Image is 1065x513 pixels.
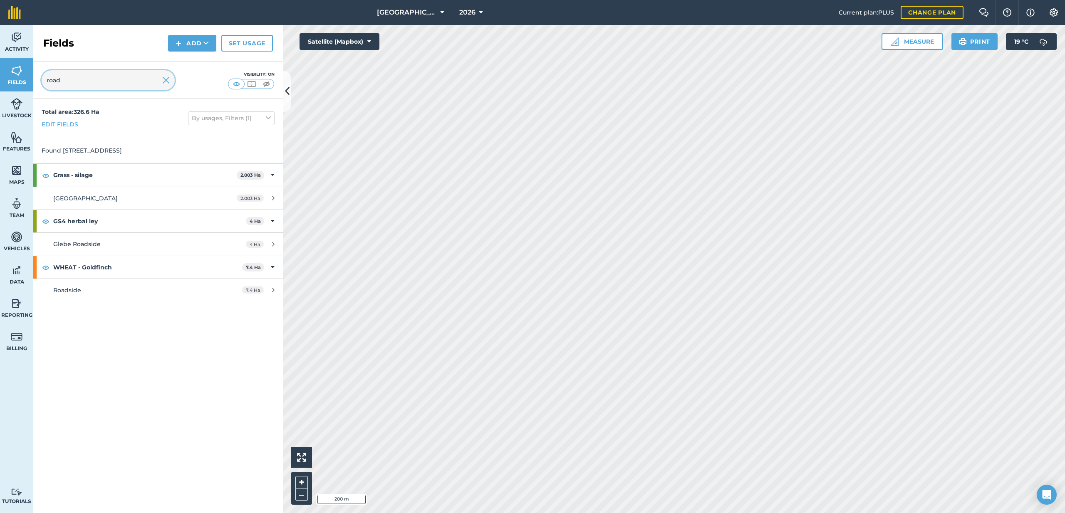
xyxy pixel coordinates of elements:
[295,488,308,501] button: –
[11,297,22,310] img: svg+xml;base64,PD94bWwgdmVyc2lvbj0iMS4wIiBlbmNvZGluZz0idXRmLTgiPz4KPCEtLSBHZW5lcmF0b3I6IEFkb2JlIE...
[8,6,21,19] img: fieldmargin Logo
[11,197,22,210] img: svg+xml;base64,PD94bWwgdmVyc2lvbj0iMS4wIiBlbmNvZGluZz0idXRmLTgiPz4KPCEtLSBHZW5lcmF0b3I6IEFkb2JlIE...
[43,37,74,50] h2: Fields
[250,218,261,224] strong: 4 Ha
[1014,33,1028,50] span: 19 ° C
[33,279,283,301] a: Roadside7.4 Ha
[242,286,264,293] span: 7.4 Ha
[891,37,899,46] img: Ruler icon
[53,164,237,186] strong: Grass - silage
[33,210,283,232] div: GS4 herbal ley4 Ha
[231,80,242,88] img: svg+xml;base64,PHN2ZyB4bWxucz0iaHR0cDovL3d3dy53My5vcmcvMjAwMC9zdmciIHdpZHRoPSI1MCIgaGVpZ2h0PSI0MC...
[53,195,118,202] span: [GEOGRAPHIC_DATA]
[295,476,308,488] button: +
[11,98,22,110] img: svg+xml;base64,PD94bWwgdmVyc2lvbj0iMS4wIiBlbmNvZGluZz0idXRmLTgiPz4KPCEtLSBHZW5lcmF0b3I6IEFkb2JlIE...
[377,7,437,17] span: [GEOGRAPHIC_DATA]
[300,33,379,50] button: Satellite (Mapbox)
[11,330,22,343] img: svg+xml;base64,PD94bWwgdmVyc2lvbj0iMS4wIiBlbmNvZGluZz0idXRmLTgiPz4KPCEtLSBHZW5lcmF0b3I6IEFkb2JlIE...
[33,256,283,279] div: WHEAT - Goldfinch7.4 Ha
[246,241,264,248] span: 4 Ha
[882,33,943,50] button: Measure
[11,164,22,177] img: svg+xml;base64,PHN2ZyB4bWxucz0iaHR0cDovL3d3dy53My5vcmcvMjAwMC9zdmciIHdpZHRoPSI1NiIgaGVpZ2h0PSI2MC...
[11,131,22,143] img: svg+xml;base64,PHN2ZyB4bWxucz0iaHR0cDovL3d3dy53My5vcmcvMjAwMC9zdmciIHdpZHRoPSI1NiIgaGVpZ2h0PSI2MC...
[246,80,257,88] img: svg+xml;base64,PHN2ZyB4bWxucz0iaHR0cDovL3d3dy53My5vcmcvMjAwMC9zdmciIHdpZHRoPSI1MCIgaGVpZ2h0PSI0MC...
[42,120,78,129] a: Edit fields
[42,216,50,226] img: svg+xml;base64,PHN2ZyB4bWxucz0iaHR0cDovL3d3dy53My5vcmcvMjAwMC9zdmciIHdpZHRoPSIxOCIgaGVpZ2h0PSIyNC...
[1002,8,1012,17] img: A question mark icon
[53,256,242,279] strong: WHEAT - Goldfinch
[53,286,81,294] span: Roadside
[176,38,181,48] img: svg+xml;base64,PHN2ZyB4bWxucz0iaHR0cDovL3d3dy53My5vcmcvMjAwMC9zdmciIHdpZHRoPSIxNCIgaGVpZ2h0PSIyNC...
[246,264,261,270] strong: 7.4 Ha
[951,33,998,50] button: Print
[11,264,22,276] img: svg+xml;base64,PD94bWwgdmVyc2lvbj0iMS4wIiBlbmNvZGluZz0idXRmLTgiPz4KPCEtLSBHZW5lcmF0b3I6IEFkb2JlIE...
[1035,33,1052,50] img: svg+xml;base64,PD94bWwgdmVyc2lvbj0iMS4wIiBlbmNvZGluZz0idXRmLTgiPz4KPCEtLSBHZW5lcmF0b3I6IEFkb2JlIE...
[221,35,273,52] a: Set usage
[839,8,894,17] span: Current plan : PLUS
[1026,7,1035,17] img: svg+xml;base64,PHN2ZyB4bWxucz0iaHR0cDovL3d3dy53My5vcmcvMjAwMC9zdmciIHdpZHRoPSIxNyIgaGVpZ2h0PSIxNy...
[979,8,989,17] img: Two speech bubbles overlapping with the left bubble in the forefront
[901,6,963,19] a: Change plan
[1006,33,1057,50] button: 19 °C
[240,172,261,178] strong: 2.003 Ha
[42,262,50,272] img: svg+xml;base64,PHN2ZyB4bWxucz0iaHR0cDovL3d3dy53My5vcmcvMjAwMC9zdmciIHdpZHRoPSIxOCIgaGVpZ2h0PSIyNC...
[33,187,283,210] a: [GEOGRAPHIC_DATA]2.003 Ha
[959,37,967,47] img: svg+xml;base64,PHN2ZyB4bWxucz0iaHR0cDovL3d3dy53My5vcmcvMjAwMC9zdmciIHdpZHRoPSIxOSIgaGVpZ2h0PSIyNC...
[162,75,170,85] img: svg+xml;base64,PHN2ZyB4bWxucz0iaHR0cDovL3d3dy53My5vcmcvMjAwMC9zdmciIHdpZHRoPSIyMiIgaGVpZ2h0PSIzMC...
[261,80,272,88] img: svg+xml;base64,PHN2ZyB4bWxucz0iaHR0cDovL3d3dy53My5vcmcvMjAwMC9zdmciIHdpZHRoPSI1MCIgaGVpZ2h0PSI0MC...
[11,231,22,243] img: svg+xml;base64,PD94bWwgdmVyc2lvbj0iMS4wIiBlbmNvZGluZz0idXRmLTgiPz4KPCEtLSBHZW5lcmF0b3I6IEFkb2JlIE...
[188,111,275,125] button: By usages, Filters (1)
[1049,8,1059,17] img: A cog icon
[33,138,283,163] div: Found [STREET_ADDRESS]
[11,31,22,44] img: svg+xml;base64,PD94bWwgdmVyc2lvbj0iMS4wIiBlbmNvZGluZz0idXRmLTgiPz4KPCEtLSBHZW5lcmF0b3I6IEFkb2JlIE...
[237,195,264,202] span: 2.003 Ha
[53,240,101,248] span: Glebe Roadside
[297,453,306,462] img: Four arrows, one pointing top left, one top right, one bottom right and the last bottom left
[42,108,99,116] strong: Total area : 326.6 Ha
[42,70,175,90] input: Search
[33,233,283,255] a: Glebe Roadside4 Ha
[11,64,22,77] img: svg+xml;base64,PHN2ZyB4bWxucz0iaHR0cDovL3d3dy53My5vcmcvMjAwMC9zdmciIHdpZHRoPSI1NiIgaGVpZ2h0PSI2MC...
[42,170,50,180] img: svg+xml;base64,PHN2ZyB4bWxucz0iaHR0cDovL3d3dy53My5vcmcvMjAwMC9zdmciIHdpZHRoPSIxOCIgaGVpZ2h0PSIyNC...
[228,71,275,78] div: Visibility: On
[33,164,283,186] div: Grass - silage2.003 Ha
[1037,485,1057,505] div: Open Intercom Messenger
[168,35,216,52] button: Add
[11,488,22,496] img: svg+xml;base64,PD94bWwgdmVyc2lvbj0iMS4wIiBlbmNvZGluZz0idXRmLTgiPz4KPCEtLSBHZW5lcmF0b3I6IEFkb2JlIE...
[53,210,246,232] strong: GS4 herbal ley
[459,7,476,17] span: 2026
